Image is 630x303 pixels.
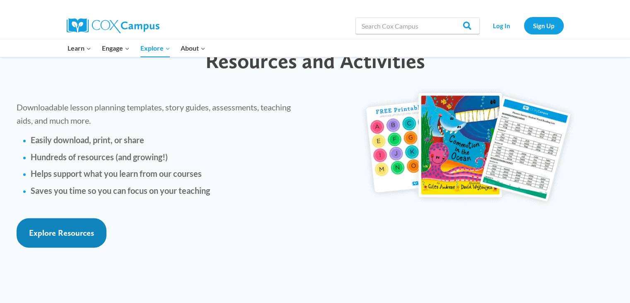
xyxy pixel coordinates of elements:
strong: Saves you time so you can focus on your teaching [31,186,210,195]
img: educator-courses-img [355,82,582,214]
button: Child menu of About [175,39,211,57]
span: Explore Resources [29,228,94,238]
input: Search Cox Campus [355,17,480,34]
span: Downloadable lesson planning templates, story guides, assessments, teaching aids, and much more. [17,102,291,125]
strong: Hundreds of resources (and growing!) [31,152,168,162]
a: Explore Resources [17,218,106,248]
a: Sign Up [524,17,564,34]
strong: Helps support what you learn from our courses [31,169,202,178]
nav: Primary Navigation [63,39,211,57]
strong: Easily download, print, or share [31,135,144,145]
img: Cox Campus [67,18,159,33]
button: Child menu of Learn [63,39,97,57]
button: Child menu of Explore [135,39,176,57]
a: Log In [484,17,520,34]
nav: Secondary Navigation [484,17,564,34]
button: Child menu of Engage [97,39,135,57]
span: Resources and Activities [205,48,425,73]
